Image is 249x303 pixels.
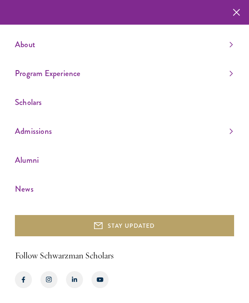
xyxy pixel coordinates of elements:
[15,37,233,51] a: About
[15,95,233,109] a: Scholars
[15,124,233,138] a: Admissions
[15,66,233,80] a: Program Experience
[15,153,233,167] a: Alumni
[15,182,233,196] a: News
[15,249,234,263] h2: Follow Schwarzman Scholars
[15,215,234,236] button: STAY UPDATED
